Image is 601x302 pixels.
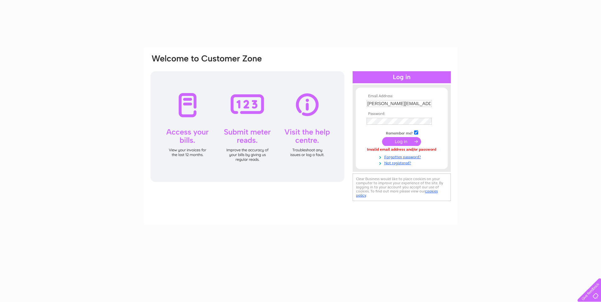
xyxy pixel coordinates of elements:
[367,148,437,152] div: Invalid email address and/or password
[367,160,438,166] a: Not registered?
[365,129,438,136] td: Remember me?
[365,112,438,116] th: Password:
[365,94,438,98] th: Email Address:
[353,173,451,201] div: Clear Business would like to place cookies on your computer to improve your experience of the sit...
[382,137,421,146] input: Submit
[367,154,438,160] a: Forgotten password?
[356,189,438,198] a: cookies policy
